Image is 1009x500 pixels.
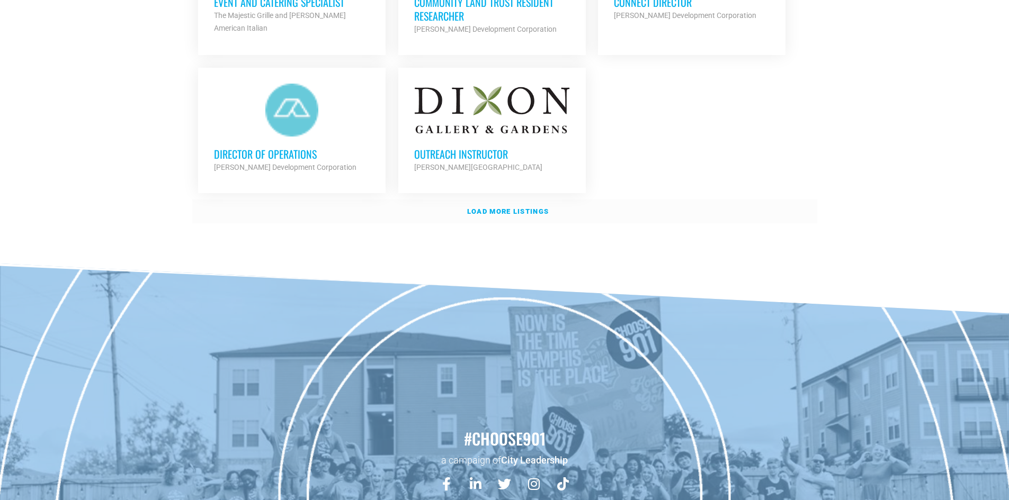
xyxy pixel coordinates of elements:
strong: The Majestic Grille and [PERSON_NAME] American Italian [214,11,346,32]
a: Director of Operations [PERSON_NAME] Development Corporation [198,68,386,189]
strong: [PERSON_NAME] Development Corporation [414,25,557,33]
strong: [PERSON_NAME][GEOGRAPHIC_DATA] [414,163,542,171]
h3: Director of Operations [214,147,370,161]
p: a campaign of [5,453,1004,467]
strong: [PERSON_NAME] Development Corporation [214,163,356,171]
a: City Leadership [501,454,568,466]
a: Outreach Instructor [PERSON_NAME][GEOGRAPHIC_DATA] [398,68,586,189]
strong: Load more listings [467,207,549,215]
a: Load more listings [192,199,817,224]
h3: Outreach Instructor [414,147,570,161]
h2: #choose901 [5,428,1004,450]
strong: [PERSON_NAME] Development Corporation [614,11,756,20]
